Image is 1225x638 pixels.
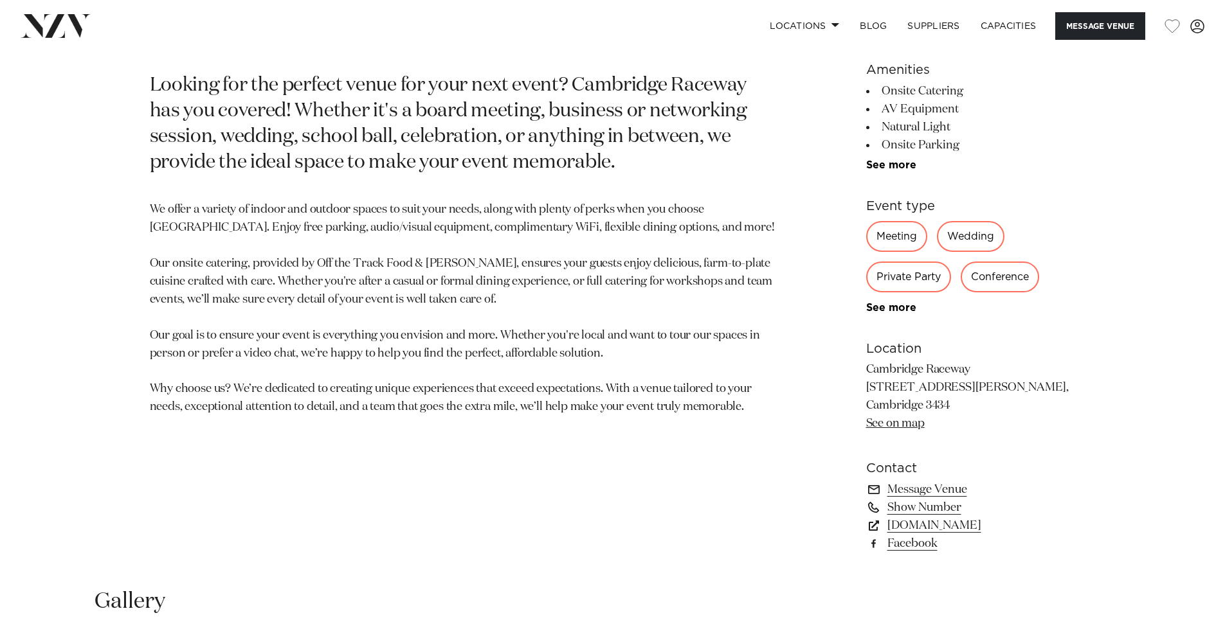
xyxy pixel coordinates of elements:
[866,221,927,252] div: Meeting
[866,361,1076,433] p: Cambridge Raceway [STREET_ADDRESS][PERSON_NAME], Cambridge 3434
[866,118,1076,136] li: Natural Light
[866,535,1076,553] a: Facebook
[866,82,1076,100] li: Onsite Catering
[150,73,775,176] p: Looking for the perfect venue for your next event? Cambridge Raceway has you covered! Whether it'...
[897,12,970,40] a: SUPPLIERS
[21,14,91,37] img: nzv-logo.png
[970,12,1047,40] a: Capacities
[866,136,1076,154] li: Onsite Parking
[866,418,925,429] a: See on map
[961,261,1039,292] div: Conference
[1055,12,1145,40] button: Message Venue
[866,459,1076,478] h6: Contact
[95,587,165,616] h2: Gallery
[866,481,1076,499] a: Message Venue
[150,201,775,416] p: We offer a variety of indoor and outdoor spaces to suit your needs, along with plenty of perks wh...
[866,517,1076,535] a: [DOMAIN_NAME]
[866,339,1076,359] h6: Location
[866,499,1076,517] a: Show Number
[866,60,1076,80] h6: Amenities
[759,12,849,40] a: Locations
[866,100,1076,118] li: AV Equipment
[849,12,897,40] a: BLOG
[937,221,1004,252] div: Wedding
[866,197,1076,216] h6: Event type
[866,261,951,292] div: Private Party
